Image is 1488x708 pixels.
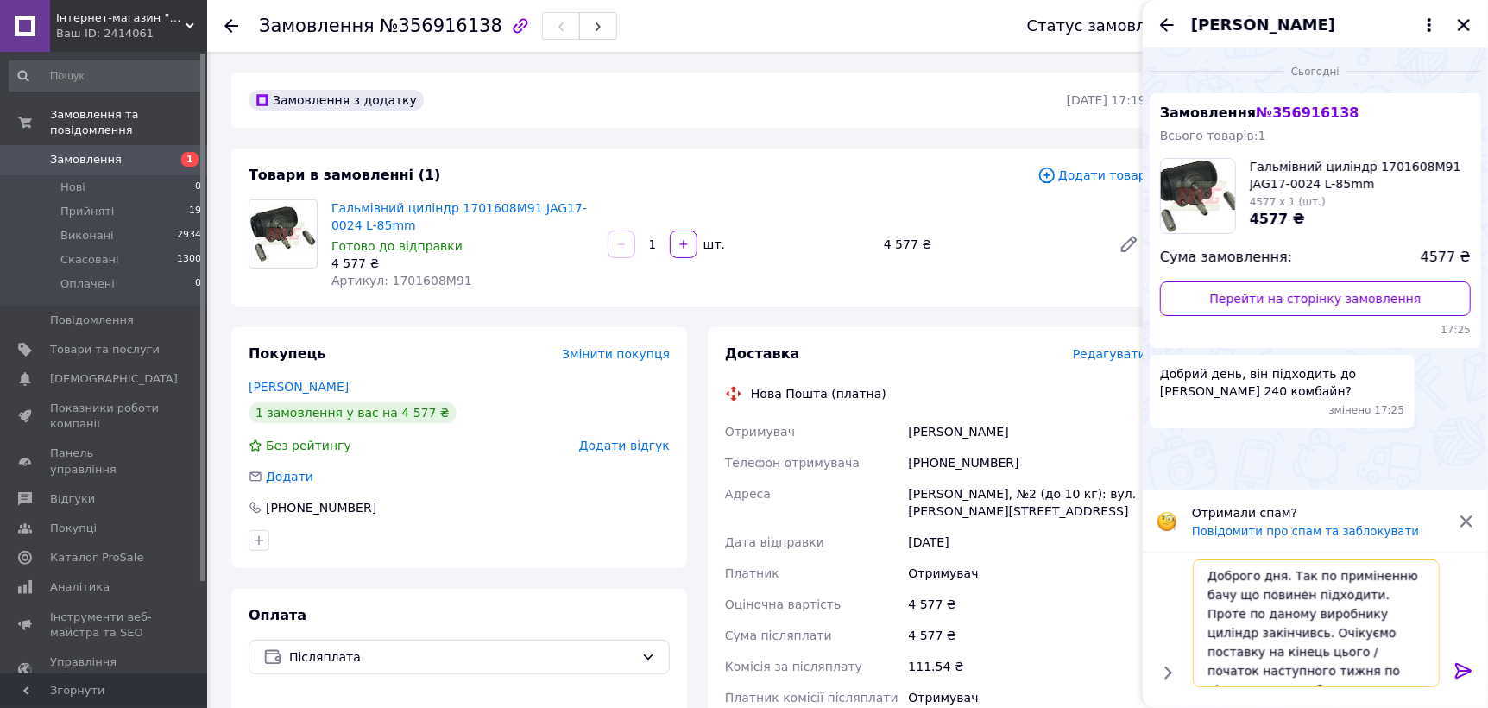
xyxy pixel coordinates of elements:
span: 0 [195,180,201,195]
span: 0 [195,276,201,292]
div: 4 577 ₴ [877,232,1105,256]
span: Змінити покупця [562,347,670,361]
span: Замовлення [1160,104,1359,121]
span: Оціночна вартість [725,597,841,611]
span: Нові [60,180,85,195]
span: Інструменти веб-майстра та SEO [50,610,160,641]
textarea: Доброго дня. Так по приміненню бачу що повинен підходити. Проте по даному виробнику циліндр закін... [1193,559,1440,687]
span: Платник комісії післяплати [725,691,898,705]
span: Адреса [725,487,771,501]
span: Замовлення [259,16,375,36]
span: Всього товарів: 1 [1160,129,1266,142]
span: 17:25 12.08.2025 [1160,323,1471,338]
span: №356916138 [380,16,502,36]
span: Прийняті [60,204,114,219]
span: Післяплата [289,648,634,667]
div: [DATE] [905,527,1150,558]
div: 1 замовлення у вас на 4 577 ₴ [249,402,457,423]
span: Сьогодні [1284,65,1346,79]
span: Оплата [249,607,306,623]
span: 2934 [177,228,201,243]
img: 667540565_w200_h200_tormoznoj-tsilindr-1701608m91.jpg [1161,159,1235,233]
span: Управління сайтом [50,654,160,686]
span: змінено [1329,403,1375,418]
span: Виконані [60,228,114,243]
span: Показники роботи компанії [50,401,160,432]
span: Аналітика [50,579,110,595]
p: Отримали спам? [1192,504,1448,522]
span: Скасовані [60,252,119,268]
div: Нова Пошта (платна) [747,385,891,402]
span: Відгуки [50,491,95,507]
span: 4577 x 1 (шт.) [1250,196,1326,208]
span: Редагувати [1073,347,1146,361]
div: 4 577 ₴ [905,589,1150,620]
span: Без рейтингу [266,439,351,452]
div: [PHONE_NUMBER] [264,499,378,516]
span: Каталог ProSale [50,550,143,566]
span: Товари в замовленні (1) [249,167,441,183]
div: [PERSON_NAME] [905,416,1150,447]
span: Замовлення та повідомлення [50,107,207,138]
a: [PERSON_NAME] [249,380,349,394]
span: Сума післяплати [725,629,832,642]
a: Гальмівний циліндр 1701608M91 JAG17-0024 L-85mm [331,201,587,232]
span: Телефон отримувача [725,456,860,470]
div: [PHONE_NUMBER] [905,447,1150,478]
span: 19 [189,204,201,219]
div: 12.08.2025 [1150,62,1481,79]
time: [DATE] 17:19 [1067,93,1146,107]
a: Редагувати [1112,227,1146,262]
div: 111.54 ₴ [905,651,1150,682]
div: 4 577 ₴ [905,620,1150,651]
img: Гальмівний циліндр 1701608M91 JAG17-0024 L-85mm [249,205,317,262]
span: Замовлення [50,152,122,168]
button: [PERSON_NAME] [1191,14,1440,36]
span: Доставка [725,345,800,362]
span: Сума замовлення: [1160,248,1292,268]
span: Готово до відправки [331,239,463,253]
span: Додати відгук [579,439,670,452]
div: [PERSON_NAME], №2 (до 10 кг): вул. [PERSON_NAME][STREET_ADDRESS] [905,478,1150,527]
span: Оплачені [60,276,115,292]
a: Перейти на сторінку замовлення [1160,281,1471,316]
button: Закрити [1453,15,1474,35]
span: 4577 ₴ [1421,248,1471,268]
span: Покупці [50,521,97,536]
span: [DEMOGRAPHIC_DATA] [50,371,178,387]
span: Дата відправки [725,535,824,549]
span: 1 [181,152,199,167]
span: Інтернет-магазин "Agro-zapchasti" [56,10,186,26]
span: Добрий день, він підходить до [PERSON_NAME] 240 комбайн? [1160,365,1404,400]
span: 17:25 12.08.2025 [1375,403,1405,418]
img: :face_with_monocle: [1157,511,1177,532]
span: Покупець [249,345,326,362]
div: Ваш ID: 2414061 [56,26,207,41]
span: Повідомлення [50,313,134,328]
span: Артикул: 1701608M91 [331,274,472,288]
span: Гальмівний циліндр 1701608M91 JAG17-0024 L-85mm [1250,158,1471,193]
div: Статус замовлення [1027,17,1186,35]
span: Панель управління [50,446,160,477]
div: шт. [699,236,727,253]
span: Платник [725,566,779,580]
span: Комісія за післяплату [725,660,862,673]
span: № 356916138 [1256,104,1359,121]
span: Додати [266,470,313,484]
div: Замовлення з додатку [249,90,424,111]
div: Повернутися назад [224,17,238,35]
span: 1300 [177,252,201,268]
div: Отримувач [905,558,1150,589]
button: Повідомити про спам та заблокувати [1192,525,1419,538]
button: Назад [1157,15,1177,35]
div: 4 577 ₴ [331,255,594,272]
span: [PERSON_NAME] [1191,14,1335,36]
span: Додати товар [1037,166,1146,185]
input: Пошук [9,60,203,92]
span: 4577 ₴ [1250,211,1305,227]
span: Товари та послуги [50,342,160,357]
span: Отримувач [725,425,795,439]
button: Показати кнопки [1157,661,1179,684]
